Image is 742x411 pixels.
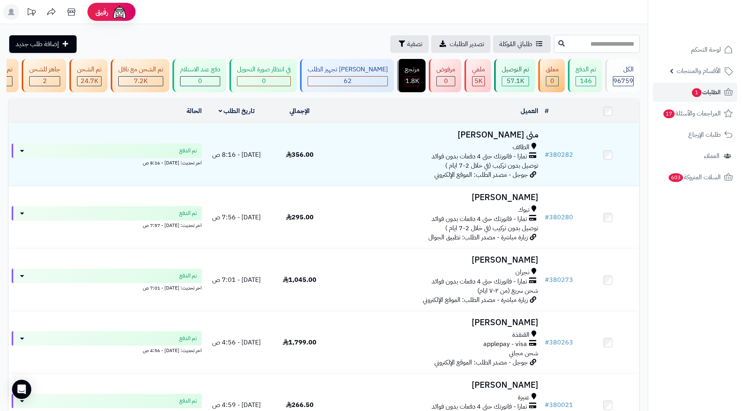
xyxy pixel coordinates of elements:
[509,348,538,358] span: شحن مجاني
[444,76,448,86] span: 0
[434,358,528,367] span: جوجل - مصدر الطلب: الموقع الإلكتروني
[395,59,427,92] a: مرتجع 1.8K
[212,338,261,347] span: [DATE] - 4:56 ص
[472,65,485,74] div: ملغي
[691,87,721,98] span: الطلبات
[437,77,455,86] div: 0
[518,205,529,215] span: تبوك
[344,76,352,86] span: 62
[545,338,549,347] span: #
[423,295,528,305] span: زيارة مباشرة - مصدر الطلب: الموقع الإلكتروني
[432,277,527,286] span: تمارا - فاتورتك حتى 4 دفعات بدون فوائد
[407,39,422,49] span: تصفية
[12,221,202,229] div: اخر تحديث: [DATE] - 7:57 ص
[283,275,316,285] span: 1,045.00
[308,65,388,74] div: [PERSON_NAME] تجهيز الطلب
[335,193,538,202] h3: [PERSON_NAME]
[483,340,527,349] span: applepay - visa
[432,215,527,224] span: تمارا - فاتورتك حتى 4 دفعات بدون فوائد
[653,104,737,123] a: المراجعات والأسئلة17
[12,158,202,166] div: اخر تحديث: [DATE] - 8:16 ص
[463,59,493,92] a: ملغي 5K
[704,150,720,162] span: العملاء
[335,381,538,390] h3: [PERSON_NAME]
[545,213,549,222] span: #
[286,400,314,410] span: 266.50
[518,393,529,402] span: عنيزة
[432,152,527,161] span: تمارا - فاتورتك حتى 4 دفعات بدون فوائد
[653,125,737,144] a: طلبات الإرجاع
[179,334,197,342] span: تم الدفع
[179,272,197,280] span: تم الدفع
[507,76,524,86] span: 57.1K
[134,76,148,86] span: 7.2K
[219,106,255,116] a: تاريخ الطلب
[180,65,220,74] div: دفع عند الاستلام
[237,65,291,74] div: في انتظار صورة التحويل
[298,59,395,92] a: [PERSON_NAME] تجهيز الطلب 62
[653,40,737,59] a: لوحة التحكم
[21,4,41,22] a: تحديثات المنصة
[566,59,604,92] a: تم الدفع 146
[335,255,538,265] h3: [PERSON_NAME]
[118,65,163,74] div: تم الشحن مع ناقل
[405,65,420,74] div: مرتجع
[445,223,538,233] span: توصيل بدون تركيب (في خلال 2-7 ايام )
[198,76,202,86] span: 0
[179,147,197,155] span: تم الدفع
[308,77,387,86] div: 62
[112,4,128,20] img: ai-face.png
[212,400,261,410] span: [DATE] - 4:59 ص
[546,77,558,86] div: 0
[692,88,701,97] span: 1
[545,275,549,285] span: #
[477,286,538,296] span: شحن سريع (من ٢-٧ ايام)
[502,77,529,86] div: 57065
[512,330,529,340] span: القنفذة
[262,76,266,86] span: 0
[604,59,641,92] a: الكل96759
[550,76,554,86] span: 0
[12,346,202,354] div: اخر تحديث: [DATE] - 4:56 ص
[493,35,551,53] a: طلباتي المُوكلة
[545,106,549,116] a: #
[12,380,31,399] div: Open Intercom Messenger
[212,275,261,285] span: [DATE] - 7:01 ص
[521,106,538,116] a: العميل
[545,213,573,222] a: #380280
[283,338,316,347] span: 1,799.00
[668,172,721,183] span: السلات المتروكة
[653,168,737,187] a: السلات المتروكة603
[663,108,721,119] span: المراجعات والأسئلة
[688,129,721,140] span: طلبات الإرجاع
[545,400,573,410] a: #380021
[545,150,549,160] span: #
[81,76,98,86] span: 24.7K
[290,106,310,116] a: الإجمالي
[427,59,463,92] a: مرفوض 0
[434,170,528,180] span: جوجل - مصدر الطلب: الموقع الإلكتروني
[545,150,573,160] a: #380282
[187,106,202,116] a: الحالة
[687,20,734,37] img: logo-2.png
[390,35,429,53] button: تصفية
[9,35,77,53] a: إضافة طلب جديد
[77,65,101,74] div: تم الشحن
[335,130,538,140] h3: منى [PERSON_NAME]
[405,77,419,86] div: 1847
[691,44,721,55] span: لوحة التحكم
[545,275,573,285] a: #380273
[499,39,532,49] span: طلباتي المُوكلة
[653,146,737,166] a: العملاء
[171,59,228,92] a: دفع عند الاستلام 0
[537,59,566,92] a: معلق 0
[43,76,47,86] span: 2
[30,77,60,86] div: 2
[179,397,197,405] span: تم الدفع
[335,318,538,327] h3: [PERSON_NAME]
[77,77,101,86] div: 24680
[286,213,314,222] span: 295.00
[109,59,171,92] a: تم الشحن مع ناقل 7.2K
[405,76,419,86] span: 1.8K
[119,77,163,86] div: 7222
